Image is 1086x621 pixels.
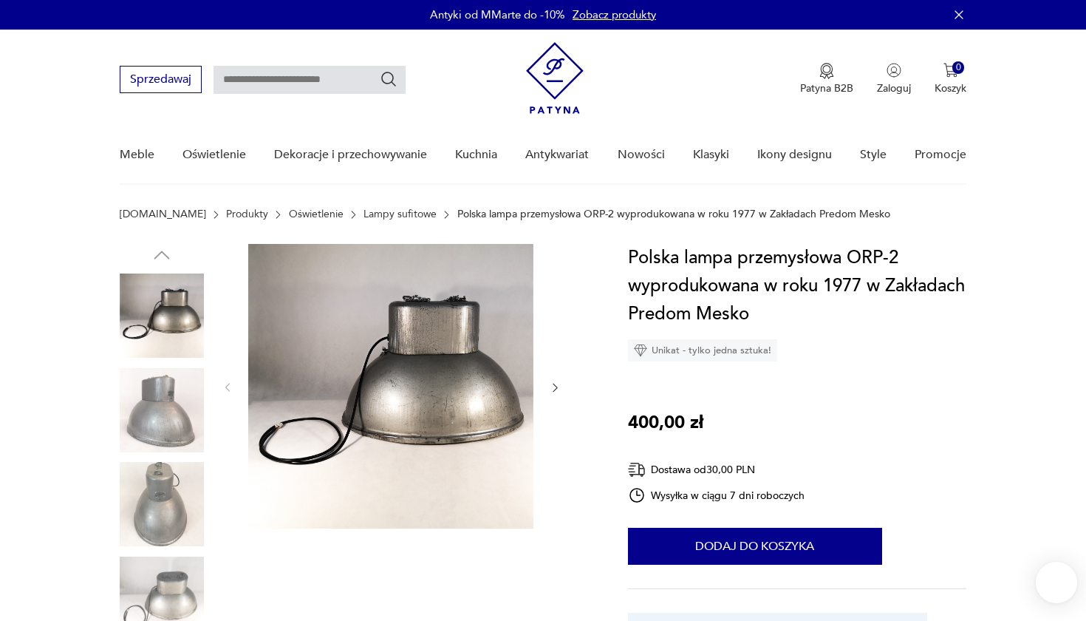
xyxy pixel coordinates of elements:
[182,126,246,183] a: Oświetlenie
[573,7,656,22] a: Zobacz produkty
[860,126,887,183] a: Style
[430,7,565,22] p: Antyki od MMarte do -10%
[120,75,202,86] a: Sprzedawaj
[628,339,777,362] div: Unikat - tylko jedna sztuka!
[935,63,966,95] button: 0Koszyk
[525,126,589,183] a: Antykwariat
[120,462,204,546] img: Zdjęcie produktu Polska lampa przemysłowa ORP-2 wyprodukowana w roku 1977 w Zakładach Predom Mesko
[628,461,805,479] div: Dostawa od 30,00 PLN
[380,70,397,88] button: Szukaj
[120,126,154,183] a: Meble
[800,81,853,95] p: Patyna B2B
[363,208,437,220] a: Lampy sufitowe
[915,126,966,183] a: Promocje
[120,274,204,358] img: Zdjęcie produktu Polska lampa przemysłowa ORP-2 wyprodukowana w roku 1977 w Zakładach Predom Mesko
[628,244,967,328] h1: Polska lampa przemysłowa ORP-2 wyprodukowana w roku 1977 w Zakładach Predom Mesko
[289,208,344,220] a: Oświetlenie
[1036,562,1077,603] iframe: Smartsupp widget button
[120,368,204,452] img: Zdjęcie produktu Polska lampa przemysłowa ORP-2 wyprodukowana w roku 1977 w Zakładach Predom Mesko
[800,63,853,95] a: Ikona medaluPatyna B2B
[120,208,206,220] a: [DOMAIN_NAME]
[877,81,911,95] p: Zaloguj
[800,63,853,95] button: Patyna B2B
[634,344,647,357] img: Ikona diamentu
[943,63,958,78] img: Ikona koszyka
[226,208,268,220] a: Produkty
[455,126,497,183] a: Kuchnia
[877,63,911,95] button: Zaloguj
[628,486,805,504] div: Wysyłka w ciągu 7 dni roboczych
[628,409,703,437] p: 400,00 zł
[628,528,882,565] button: Dodaj do koszyka
[887,63,901,78] img: Ikonka użytkownika
[819,63,834,79] img: Ikona medalu
[757,126,832,183] a: Ikony designu
[952,61,965,74] div: 0
[618,126,665,183] a: Nowości
[274,126,427,183] a: Dekoracje i przechowywanie
[120,66,202,93] button: Sprzedawaj
[628,461,646,479] img: Ikona dostawy
[526,42,584,114] img: Patyna - sklep z meblami i dekoracjami vintage
[935,81,966,95] p: Koszyk
[248,244,533,529] img: Zdjęcie produktu Polska lampa przemysłowa ORP-2 wyprodukowana w roku 1977 w Zakładach Predom Mesko
[693,126,729,183] a: Klasyki
[457,208,890,220] p: Polska lampa przemysłowa ORP-2 wyprodukowana w roku 1977 w Zakładach Predom Mesko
